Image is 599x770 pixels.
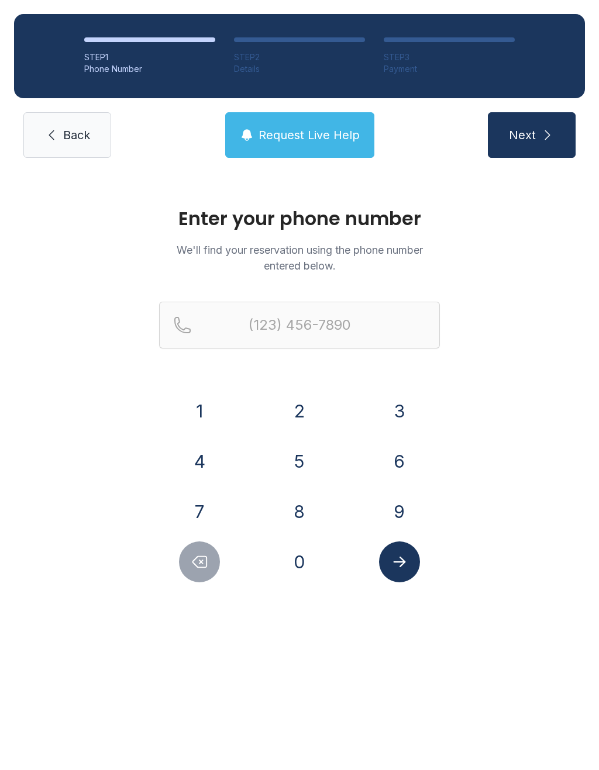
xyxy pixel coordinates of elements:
[279,541,320,582] button: 0
[84,51,215,63] div: STEP 1
[159,209,440,228] h1: Enter your phone number
[179,391,220,431] button: 1
[234,63,365,75] div: Details
[379,541,420,582] button: Submit lookup form
[179,491,220,532] button: 7
[379,391,420,431] button: 3
[384,51,515,63] div: STEP 3
[179,541,220,582] button: Delete number
[279,441,320,482] button: 5
[234,51,365,63] div: STEP 2
[63,127,90,143] span: Back
[384,63,515,75] div: Payment
[159,302,440,348] input: Reservation phone number
[509,127,536,143] span: Next
[179,441,220,482] button: 4
[84,63,215,75] div: Phone Number
[259,127,360,143] span: Request Live Help
[279,491,320,532] button: 8
[159,242,440,274] p: We'll find your reservation using the phone number entered below.
[379,491,420,532] button: 9
[379,441,420,482] button: 6
[279,391,320,431] button: 2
